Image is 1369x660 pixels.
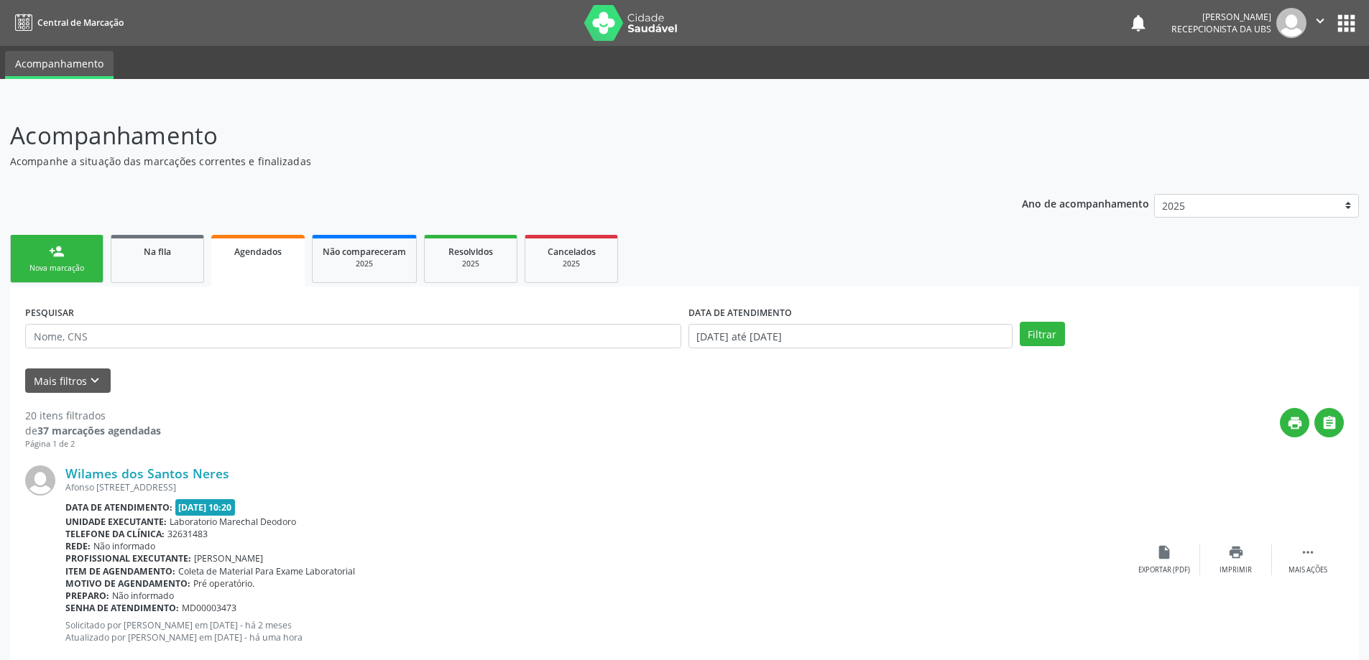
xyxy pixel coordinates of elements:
[65,481,1128,493] div: Afonso [STREET_ADDRESS]
[65,540,91,552] b: Rede:
[25,465,55,496] img: img
[65,590,109,602] b: Preparo:
[5,51,114,79] a: Acompanhamento
[25,438,161,450] div: Página 1 de 2
[535,259,607,269] div: 2025
[65,577,190,590] b: Motivo de agendamento:
[10,11,124,34] a: Central de Marcação
[323,246,406,258] span: Não compareceram
[323,259,406,269] div: 2025
[1128,13,1148,33] button: notifications
[1020,322,1065,346] button: Filtrar
[435,259,507,269] div: 2025
[37,424,161,437] strong: 37 marcações agendadas
[10,154,954,169] p: Acompanhe a situação das marcações correntes e finalizadas
[182,602,236,614] span: MD00003473
[65,619,1128,643] p: Solicitado por [PERSON_NAME] em [DATE] - há 2 meses Atualizado por [PERSON_NAME] em [DATE] - há u...
[25,423,161,438] div: de
[25,302,74,324] label: PESQUISAR
[234,246,282,258] span: Agendados
[1312,13,1328,29] i: 
[1280,408,1309,437] button: print
[1228,544,1244,560] i: print
[1334,11,1359,36] button: apps
[194,552,263,564] span: [PERSON_NAME]
[65,602,179,614] b: Senha de atendimento:
[1171,23,1271,35] span: Recepcionista da UBS
[170,516,296,528] span: Laboratorio Marechal Deodoro
[21,263,93,274] div: Nova marcação
[688,324,1013,348] input: Selecione um intervalo
[1289,565,1327,575] div: Mais ações
[1022,194,1149,212] p: Ano de acompanhamento
[37,17,124,29] span: Central de Marcação
[1287,415,1303,431] i: print
[1156,544,1172,560] i: insert_drive_file
[1322,415,1337,431] i: 
[1276,8,1306,38] img: img
[1306,8,1334,38] button: 
[1171,11,1271,23] div: [PERSON_NAME]
[1220,565,1252,575] div: Imprimir
[448,246,493,258] span: Resolvidos
[65,501,172,513] b: Data de atendimento:
[193,577,254,590] span: Pré operatório.
[167,528,208,540] span: 32631483
[548,246,596,258] span: Cancelados
[1314,408,1344,437] button: 
[25,324,681,348] input: Nome, CNS
[688,302,792,324] label: DATA DE ATENDIMENTO
[65,565,175,577] b: Item de agendamento:
[87,373,103,389] i: keyboard_arrow_down
[65,465,229,481] a: Wilames dos Santos Neres
[178,565,355,577] span: Coleta de Material Para Exame Laboratorial
[144,246,171,258] span: Na fila
[65,516,167,528] b: Unidade executante:
[175,499,236,516] span: [DATE] 10:20
[1300,544,1316,560] i: 
[112,590,174,602] span: Não informado
[10,118,954,154] p: Acompanhamento
[1138,565,1190,575] div: Exportar (PDF)
[93,540,155,552] span: Não informado
[25,368,111,394] button: Mais filtroskeyboard_arrow_down
[65,552,191,564] b: Profissional executante:
[65,528,165,540] b: Telefone da clínica:
[25,408,161,423] div: 20 itens filtrados
[49,243,65,259] div: person_add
